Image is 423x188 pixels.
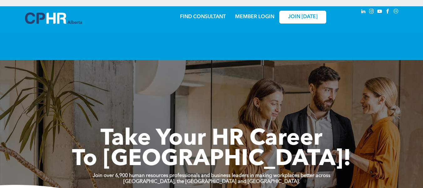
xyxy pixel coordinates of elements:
span: To [GEOGRAPHIC_DATA]! [72,148,351,171]
a: linkedin [360,8,367,16]
a: facebook [384,8,391,16]
a: FIND CONSULTANT [180,14,226,19]
strong: Join over 6,900 human resources professionals and business leaders in making workplaces better ac... [93,173,330,178]
strong: [GEOGRAPHIC_DATA], the [GEOGRAPHIC_DATA] and [GEOGRAPHIC_DATA]. [123,179,300,184]
span: Take Your HR Career [101,128,322,150]
a: JOIN [DATE] [279,11,326,24]
a: Social network [393,8,400,16]
a: youtube [376,8,383,16]
a: instagram [368,8,375,16]
a: MEMBER LOGIN [235,14,274,19]
img: A blue and white logo for cp alberta [25,13,82,24]
span: JOIN [DATE] [288,14,317,20]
